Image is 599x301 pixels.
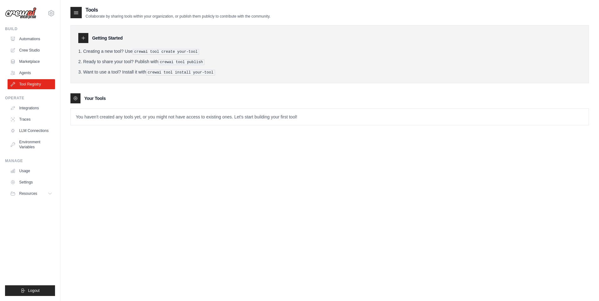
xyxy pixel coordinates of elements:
a: LLM Connections [8,126,55,136]
h3: Getting Started [92,35,123,41]
h2: Tools [86,6,270,14]
div: Manage [5,158,55,163]
a: Settings [8,177,55,187]
img: Logo [5,7,36,19]
li: Want to use a tool? Install it with [78,69,581,75]
li: Ready to share your tool? Publish with [78,58,581,65]
a: Agents [8,68,55,78]
a: Environment Variables [8,137,55,152]
a: Traces [8,114,55,124]
pre: crewai tool install your-tool [146,70,215,75]
a: Marketplace [8,57,55,67]
div: Operate [5,96,55,101]
div: Build [5,26,55,31]
a: Automations [8,34,55,44]
span: Logout [28,288,40,293]
p: You haven't created any tools yet, or you might not have access to existing ones. Let's start bui... [71,109,589,125]
pre: crewai tool publish [158,59,205,65]
a: Usage [8,166,55,176]
h3: Your Tools [84,95,106,101]
a: Crew Studio [8,45,55,55]
a: Tool Registry [8,79,55,89]
button: Logout [5,285,55,296]
a: Integrations [8,103,55,113]
pre: crewai tool create your-tool [133,49,199,55]
p: Collaborate by sharing tools within your organization, or publish them publicly to contribute wit... [86,14,270,19]
button: Resources [8,189,55,199]
span: Resources [19,191,37,196]
li: Creating a new tool? Use [78,48,581,55]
